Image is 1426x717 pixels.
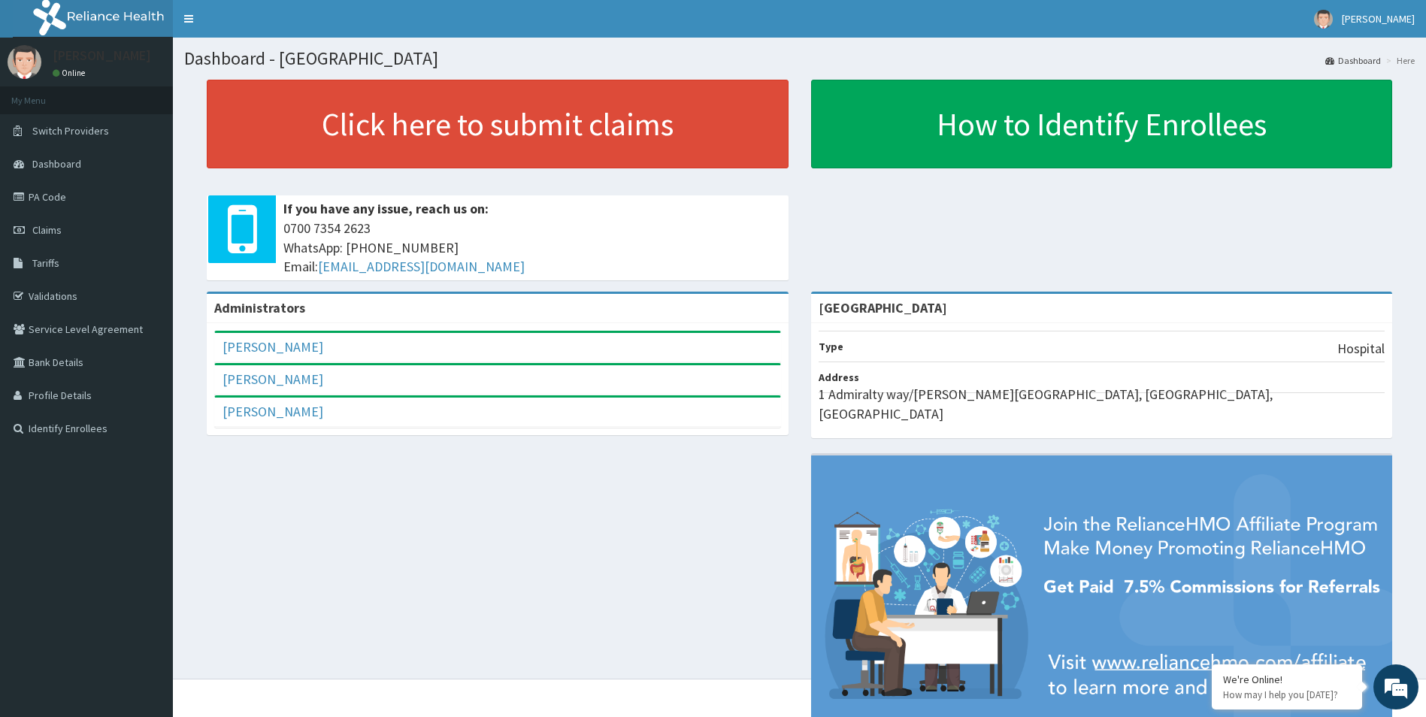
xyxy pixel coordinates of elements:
a: How to Identify Enrollees [811,80,1393,168]
a: [EMAIL_ADDRESS][DOMAIN_NAME] [318,258,525,275]
span: 0700 7354 2623 WhatsApp: [PHONE_NUMBER] Email: [283,219,781,277]
a: Online [53,68,89,78]
a: Click here to submit claims [207,80,789,168]
li: Here [1382,54,1415,67]
a: [PERSON_NAME] [223,371,323,388]
span: [PERSON_NAME] [1342,12,1415,26]
a: [PERSON_NAME] [223,338,323,355]
strong: [GEOGRAPHIC_DATA] [819,299,947,316]
span: Dashboard [32,157,81,171]
p: Hospital [1337,339,1385,358]
h1: Dashboard - [GEOGRAPHIC_DATA] [184,49,1415,68]
a: [PERSON_NAME] [223,403,323,420]
span: Switch Providers [32,124,109,138]
b: Type [819,340,843,353]
p: [PERSON_NAME] [53,49,151,62]
b: Administrators [214,299,305,316]
span: Tariffs [32,256,59,270]
a: Dashboard [1325,54,1381,67]
div: We're Online! [1223,673,1351,686]
p: How may I help you today? [1223,688,1351,701]
span: Claims [32,223,62,237]
img: User Image [8,45,41,79]
b: If you have any issue, reach us on: [283,200,489,217]
p: 1 Admiralty way/[PERSON_NAME][GEOGRAPHIC_DATA], [GEOGRAPHIC_DATA], [GEOGRAPHIC_DATA] [819,385,1385,423]
b: Address [819,371,859,384]
img: User Image [1314,10,1333,29]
